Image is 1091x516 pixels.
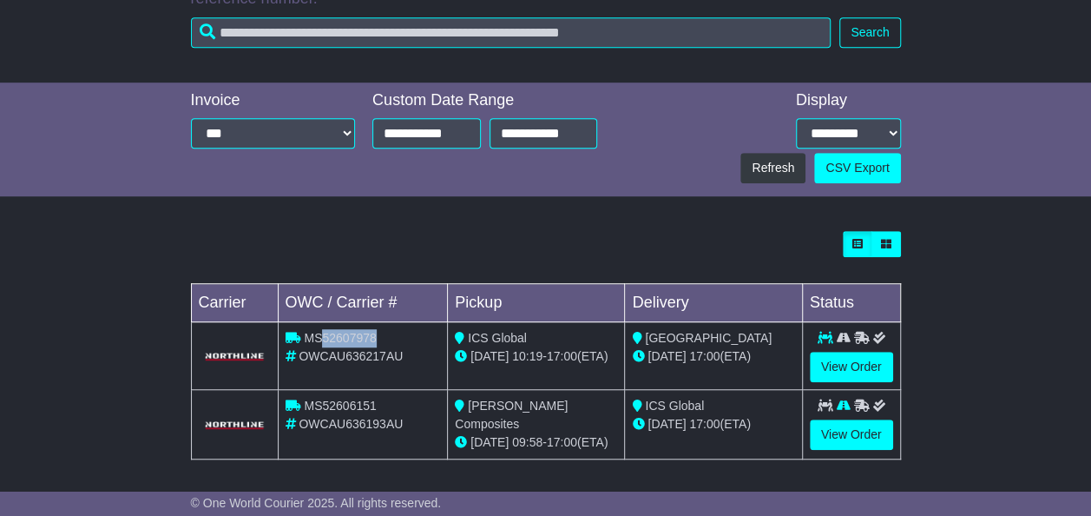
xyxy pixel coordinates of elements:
[740,153,805,183] button: Refresh
[625,284,802,322] td: Delivery
[470,435,509,449] span: [DATE]
[632,347,794,366] div: (ETA)
[304,331,376,345] span: MS52607978
[455,347,617,366] div: - (ETA)
[689,349,720,363] span: 17:00
[647,349,686,363] span: [DATE]
[468,331,527,345] span: ICS Global
[814,153,900,183] a: CSV Export
[689,417,720,431] span: 17:00
[647,417,686,431] span: [DATE]
[191,496,442,510] span: © One World Courier 2025. All rights reserved.
[470,349,509,363] span: [DATE]
[202,351,267,361] img: GetCarrierServiceLogo
[512,435,542,449] span: 09:58
[191,284,278,322] td: Carrier
[448,284,625,322] td: Pickup
[547,349,577,363] span: 17:00
[632,415,794,433] div: (ETA)
[802,284,900,322] td: Status
[455,399,568,431] span: [PERSON_NAME] Composites
[810,352,893,382] a: View Order
[372,91,597,110] div: Custom Date Range
[547,435,577,449] span: 17:00
[304,399,376,413] span: MS52606151
[645,331,772,345] span: [GEOGRAPHIC_DATA]
[645,399,704,413] span: ICS Global
[278,284,448,322] td: OWC / Carrier #
[202,420,267,430] img: GetCarrierServiceLogo
[455,433,617,452] div: - (ETA)
[796,91,901,110] div: Display
[810,420,893,450] a: View Order
[299,417,403,431] span: OWCAU636193AU
[512,349,542,363] span: 10:19
[299,349,403,363] span: OWCAU636217AU
[191,91,356,110] div: Invoice
[839,17,900,48] button: Search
